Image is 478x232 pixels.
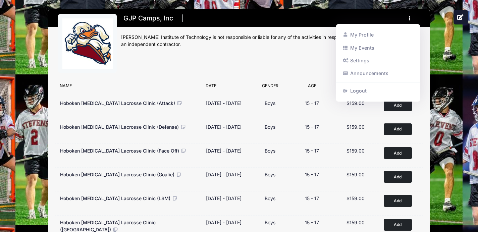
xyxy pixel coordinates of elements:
[56,83,202,92] div: Name
[305,172,319,177] span: 15 - 17
[60,172,174,177] span: Hoboken [MEDICAL_DATA] Lacrosse Clinic (Goalie)
[60,100,175,106] span: Hoboken [MEDICAL_DATA] Lacrosse Clinic (Attack)
[347,172,365,177] span: $159.00
[339,84,417,97] a: Logout
[305,220,319,225] span: 15 - 17
[203,83,250,92] div: Date
[347,124,365,130] span: $159.00
[384,195,412,207] button: Add
[60,124,179,130] span: Hoboken [MEDICAL_DATA] Lacrosse Clinic (Defense)
[334,83,378,92] div: Price
[60,195,170,201] span: Hoboken [MEDICAL_DATA] Lacrosse Clinic (LSM)
[62,18,113,69] img: logo
[347,195,365,201] span: $159.00
[121,12,175,24] h1: GJP Camps, Inc
[206,100,242,107] div: [DATE] - [DATE]
[339,41,417,54] a: My Events
[384,123,412,135] button: Add
[347,220,365,225] span: $159.00
[290,83,334,92] div: Age
[206,147,242,154] div: [DATE] - [DATE]
[347,148,365,154] span: $159.00
[265,100,275,106] span: Boys
[339,28,417,41] a: My Profile
[206,219,242,226] div: [DATE] - [DATE]
[339,67,417,80] a: Announcements
[384,171,412,183] button: Add
[250,83,290,92] div: Gender
[384,219,412,231] button: Add
[265,172,275,177] span: Boys
[121,34,420,48] div: [PERSON_NAME] Institute of Technology is not responsible or liable for any of the activities in r...
[305,148,319,154] span: 15 - 17
[347,100,365,106] span: $159.00
[265,195,275,201] span: Boys
[60,148,179,154] span: Hoboken [MEDICAL_DATA] Lacrosse Clinic (Face Off)
[265,148,275,154] span: Boys
[305,195,319,201] span: 15 - 17
[305,124,319,130] span: 15 - 17
[384,147,412,159] button: Add
[206,123,242,130] div: [DATE] - [DATE]
[265,220,275,225] span: Boys
[305,100,319,106] span: 15 - 17
[339,54,417,67] a: Settings
[206,171,242,178] div: [DATE] - [DATE]
[206,195,242,202] div: [DATE] - [DATE]
[265,124,275,130] span: Boys
[384,100,412,111] button: Add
